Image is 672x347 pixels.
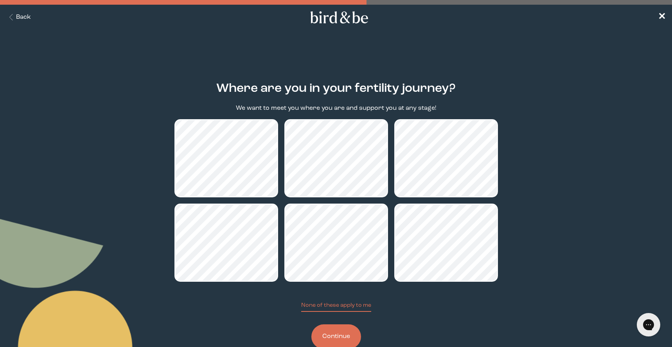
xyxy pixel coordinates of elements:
[658,11,666,24] a: ✕
[6,13,31,22] button: Back Button
[216,80,456,98] h2: Where are you in your fertility journey?
[658,13,666,22] span: ✕
[301,301,371,312] button: None of these apply to me
[633,310,664,339] iframe: Gorgias live chat messenger
[236,104,436,113] p: We want to meet you where you are and support you at any stage!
